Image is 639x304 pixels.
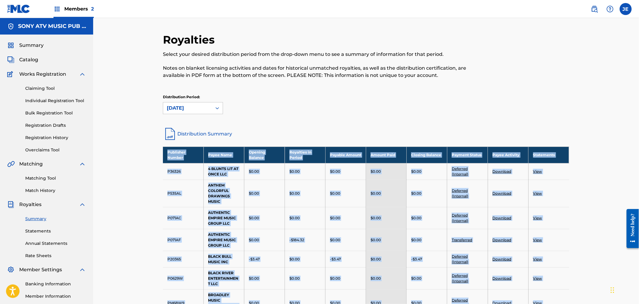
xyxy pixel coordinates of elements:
th: Opening Balance [244,147,285,163]
p: Select your desired distribution period from the drop-down menu to see a summary of information f... [163,51,476,58]
a: View [533,238,542,242]
td: P071AC [163,207,203,229]
p: $0.00 [289,215,300,221]
a: Deferred (Internal) [452,188,468,198]
th: Payee Name [203,147,244,163]
img: Catalog [7,56,14,63]
p: $0.00 [249,215,259,221]
a: Individual Registration Tool [25,98,86,104]
h5: SONY ATV MUSIC PUB LLC [18,23,86,30]
p: $0.00 [289,169,300,174]
a: Deferred (Internal) [452,166,468,176]
a: View [533,216,542,220]
a: Public Search [589,3,601,15]
td: BLACK RIVER ENTERTAINMENT LLC [203,267,244,289]
a: Deferred (Internal) [452,254,468,264]
a: Distribution Summary [163,127,569,141]
img: Top Rightsholders [54,5,61,13]
a: Matching Tool [25,175,86,181]
iframe: Chat Widget [609,275,639,304]
th: Publisher Number [163,147,203,163]
div: [DATE] [167,105,208,112]
td: P36326 [163,163,203,180]
p: Distribution Period: [163,94,223,100]
p: $0.00 [411,215,421,221]
a: SummarySummary [7,42,44,49]
img: expand [79,71,86,78]
span: 2 [91,6,94,12]
a: View [533,257,542,261]
th: Closing Balance [407,147,447,163]
div: Help [604,3,616,15]
img: Royalties [7,201,14,208]
p: $0.00 [330,215,340,221]
p: $0.00 [411,276,421,281]
th: Amount Paid [366,147,407,163]
p: $0.00 [330,237,340,243]
p: $0.00 [249,191,259,196]
th: Payee Activity [488,147,528,163]
td: P20365 [163,251,203,267]
span: Matching [19,160,43,168]
img: search [591,5,598,13]
img: expand [79,160,86,168]
a: CatalogCatalog [7,56,38,63]
a: Annual Statements [25,240,86,247]
th: Payable Amount [326,147,366,163]
td: ANTHEM COLORFUL DRAWINGS MUSIC [203,180,244,207]
td: BLACK BULL MUSIC INC [203,251,244,267]
p: $0.00 [289,191,300,196]
a: Download [493,191,512,196]
p: $0.00 [289,276,300,281]
p: -$3.47 [411,257,422,262]
span: Summary [19,42,44,49]
p: -$184.32 [289,237,304,243]
a: View [533,191,542,196]
td: P535AL [163,180,203,207]
p: $0.00 [289,257,300,262]
td: P0629W [163,267,203,289]
img: Summary [7,42,14,49]
a: Bulk Registration Tool [25,110,86,116]
p: -$3.47 [330,257,341,262]
img: Accounts [7,23,14,30]
p: $0.00 [330,276,340,281]
td: AUTHENTIC EMPIRE MUSIC GROUP LLC [203,229,244,251]
div: User Menu [620,3,632,15]
p: $0.00 [371,169,381,174]
a: Statements [25,228,86,234]
span: Members [64,5,94,12]
h2: Royalties [163,33,218,47]
p: $0.00 [371,215,381,221]
a: Download [493,216,512,220]
th: Statements [528,147,569,163]
td: P071AF [163,229,203,251]
a: Overclaims Tool [25,147,86,153]
a: Registration History [25,135,86,141]
th: Payment Status [447,147,488,163]
p: $0.00 [249,169,259,174]
td: AUTHENTIC EMPIRE MUSIC GROUP LLC [203,207,244,229]
div: Drag [611,281,614,299]
p: $0.00 [371,191,381,196]
p: Notes on blanket licensing activities and dates for historical unmatched royalties, as well as th... [163,65,476,79]
img: help [607,5,614,13]
p: $0.00 [249,237,259,243]
a: Deferred (Internal) [452,213,468,223]
a: Registration Drafts [25,122,86,129]
p: $0.00 [371,257,381,262]
a: Member Information [25,293,86,299]
img: expand [79,201,86,208]
span: Works Registration [19,71,66,78]
img: distribution-summary-pdf [163,127,177,141]
a: View [533,169,542,174]
a: Transferred [452,238,472,242]
th: Royalties in Period [285,147,325,163]
p: $0.00 [371,276,381,281]
p: $0.00 [411,191,421,196]
a: Rate Sheets [25,253,86,259]
a: View [533,276,542,281]
td: 4 BLUNTS LIT AT ONCE LLC [203,163,244,180]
